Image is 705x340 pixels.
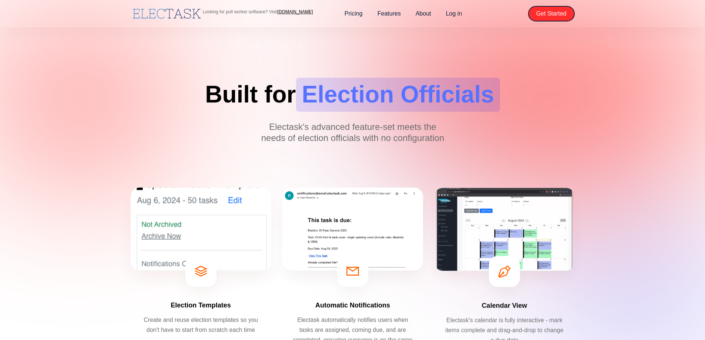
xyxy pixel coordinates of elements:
h4: Automatic Notifications [315,301,390,310]
a: Features [370,6,408,21]
h4: Calendar View [481,301,527,310]
p: Looking for poll worker software? Visit [203,10,313,14]
p: Create and reuse election templates so you don't have to start from scratch each time [140,315,262,335]
a: Get Started [528,6,575,21]
h4: Election Templates [171,301,231,310]
p: Electask's advanced feature-set meets the needs of election officials with no configuration [260,121,445,144]
h1: Built for [205,78,500,112]
a: About [408,6,439,21]
a: home [131,7,203,20]
a: [DOMAIN_NAME] [278,9,313,14]
span: Election Officials [296,78,500,112]
a: Log in [439,6,470,21]
a: Pricing [337,6,370,21]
